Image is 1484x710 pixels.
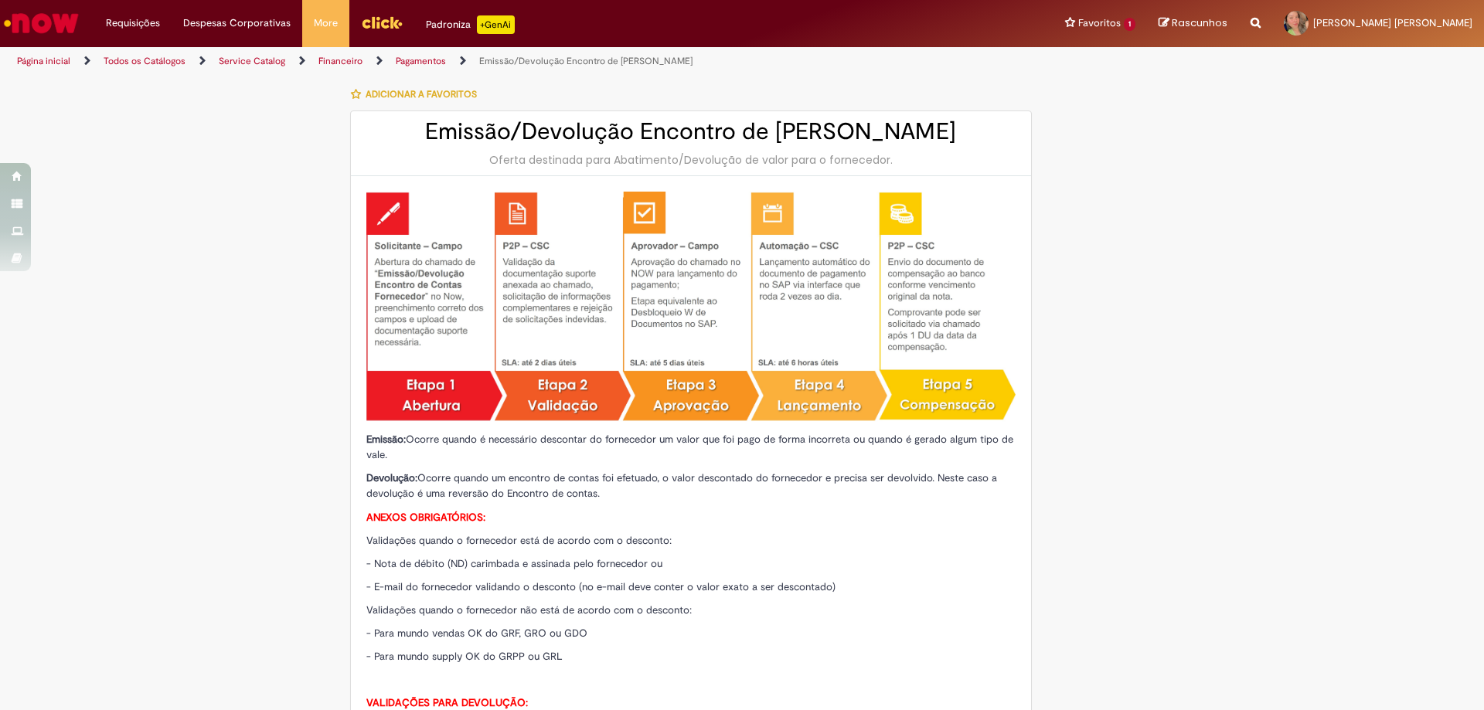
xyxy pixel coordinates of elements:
a: Rascunhos [1159,16,1227,31]
a: Pagamentos [396,55,446,67]
a: Service Catalog [219,55,285,67]
img: ServiceNow [2,8,81,39]
span: More [314,15,338,31]
span: Validações quando o fornecedor não está de acordo com o desconto: [366,603,692,617]
strong: ANEXOS OBRIGATÓRIOS: [366,511,485,524]
span: Rascunhos [1172,15,1227,30]
a: Emissão/Devolução Encontro de [PERSON_NAME] [479,55,693,67]
div: Oferta destinada para Abatimento/Devolução de valor para o fornecedor. [366,152,1016,168]
button: Adicionar a Favoritos [350,78,485,110]
strong: Devolução: [366,471,417,484]
span: Ocorre quando é necessário descontar do fornecedor um valor que foi pago de forma incorreta ou qu... [366,433,1013,461]
p: +GenAi [477,15,515,34]
a: Financeiro [318,55,362,67]
span: - Para mundo vendas OK do GRF, GRO ou GDO [366,627,587,640]
span: Requisições [106,15,160,31]
ul: Trilhas de página [12,47,978,76]
span: - Para mundo supply OK do GRPP ou GRL [366,650,563,663]
a: Página inicial [17,55,70,67]
span: Ocorre quando um encontro de contas foi efetuado, o valor descontado do fornecedor e precisa ser ... [366,471,997,500]
span: Adicionar a Favoritos [366,88,477,100]
strong: VALIDAÇÕES PARA DEVOLUÇÃO: [366,696,528,709]
img: click_logo_yellow_360x200.png [361,11,403,34]
span: 1 [1124,18,1135,31]
span: - E-mail do fornecedor validando o desconto (no e-mail deve conter o valor exato a ser descontado) [366,580,836,593]
strong: Emissão: [366,433,406,446]
span: Despesas Corporativas [183,15,291,31]
span: [PERSON_NAME] [PERSON_NAME] [1313,16,1472,29]
h2: Emissão/Devolução Encontro de [PERSON_NAME] [366,119,1016,144]
div: Padroniza [426,15,515,34]
a: Todos os Catálogos [104,55,185,67]
span: - Nota de débito (ND) carimbada e assinada pelo fornecedor ou [366,557,662,570]
span: Favoritos [1078,15,1121,31]
span: Validações quando o fornecedor está de acordo com o desconto: [366,534,672,547]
